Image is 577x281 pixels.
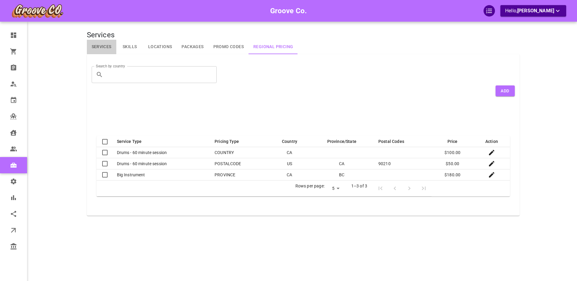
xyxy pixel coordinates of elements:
th: Service Type [112,136,210,147]
span: $100.00 [444,150,460,155]
a: Services [87,40,116,54]
a: Promo Codes [209,40,249,54]
p: 1–3 of 3 [351,183,367,189]
button: Add [496,85,515,97]
a: Skills [116,40,143,54]
td: US [269,158,310,169]
th: Drums - 60 minute session [112,147,210,158]
th: Postal Codes [374,136,432,147]
h6: Groove Co. [270,5,307,17]
td: CA [310,158,374,169]
td: POSTALCODE [210,158,269,169]
th: Country [269,136,310,147]
svg: Edit [488,171,495,178]
a: Regional Pricing [249,40,298,54]
th: Price [432,136,473,147]
select: Rows per page [327,184,342,193]
th: Big Instrument [112,169,210,181]
label: Search by country [96,63,125,69]
th: Province/State [310,136,374,147]
td: PROVINCE [210,169,269,181]
span: $180.00 [444,172,460,177]
a: Locations [143,40,177,54]
th: Action [473,136,510,147]
button: Hello,[PERSON_NAME] [500,5,566,17]
h4: Services [87,31,520,40]
th: Drums - 60 minute session [112,158,210,169]
span: $50.00 [446,161,459,166]
span: [PERSON_NAME] [517,8,554,14]
td: CA [269,147,310,158]
div: QuickStart Guide [484,5,495,17]
p: Hello, [505,7,561,15]
td: COUNTRY [210,147,269,158]
p: Rows per page: [295,183,325,189]
th: Pricing Type [210,136,269,147]
svg: Edit [488,160,495,167]
img: company-logo [11,3,64,18]
td: CA [269,169,310,181]
td: BC [310,169,374,181]
svg: Edit [488,149,495,156]
a: Packages [177,40,208,54]
td: 90210 [374,158,432,169]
